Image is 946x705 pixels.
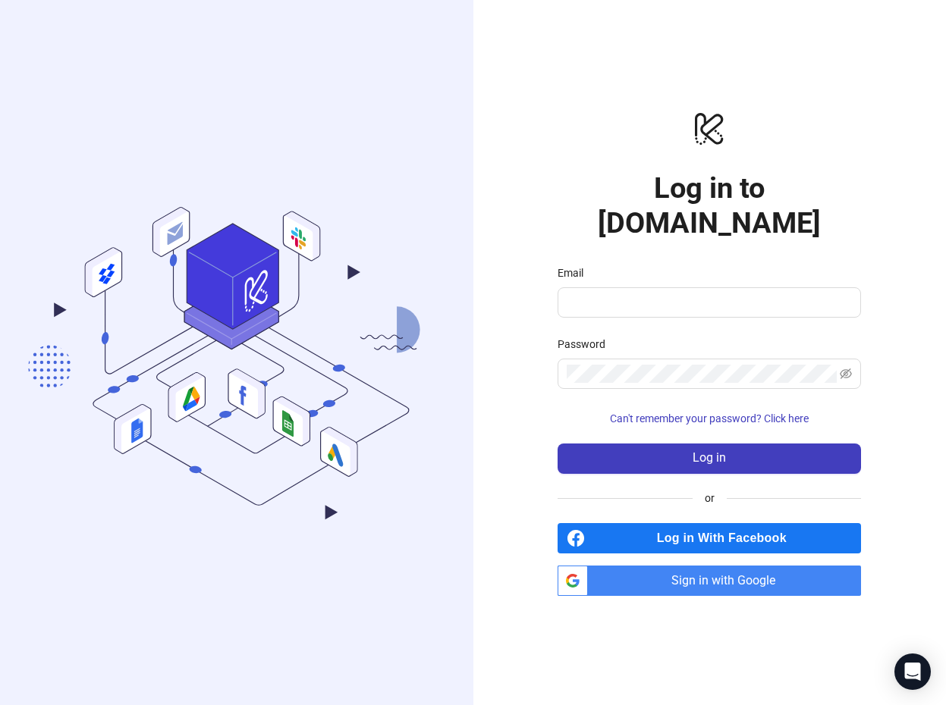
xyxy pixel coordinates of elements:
[567,293,849,312] input: Email
[558,566,861,596] a: Sign in with Google
[693,490,727,506] span: or
[558,523,861,553] a: Log in With Facebook
[894,653,931,690] div: Open Intercom Messenger
[693,451,726,465] span: Log in
[558,407,861,431] button: Can't remember your password? Click here
[594,566,861,596] span: Sign in with Google
[558,265,593,281] label: Email
[558,336,615,352] label: Password
[558,412,861,425] a: Can't remember your password? Click here
[558,443,861,474] button: Log in
[558,171,861,240] h1: Log in to [DOMAIN_NAME]
[840,368,852,380] span: eye-invisible
[567,365,837,383] input: Password
[591,523,861,553] span: Log in With Facebook
[610,412,809,425] span: Can't remember your password? Click here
